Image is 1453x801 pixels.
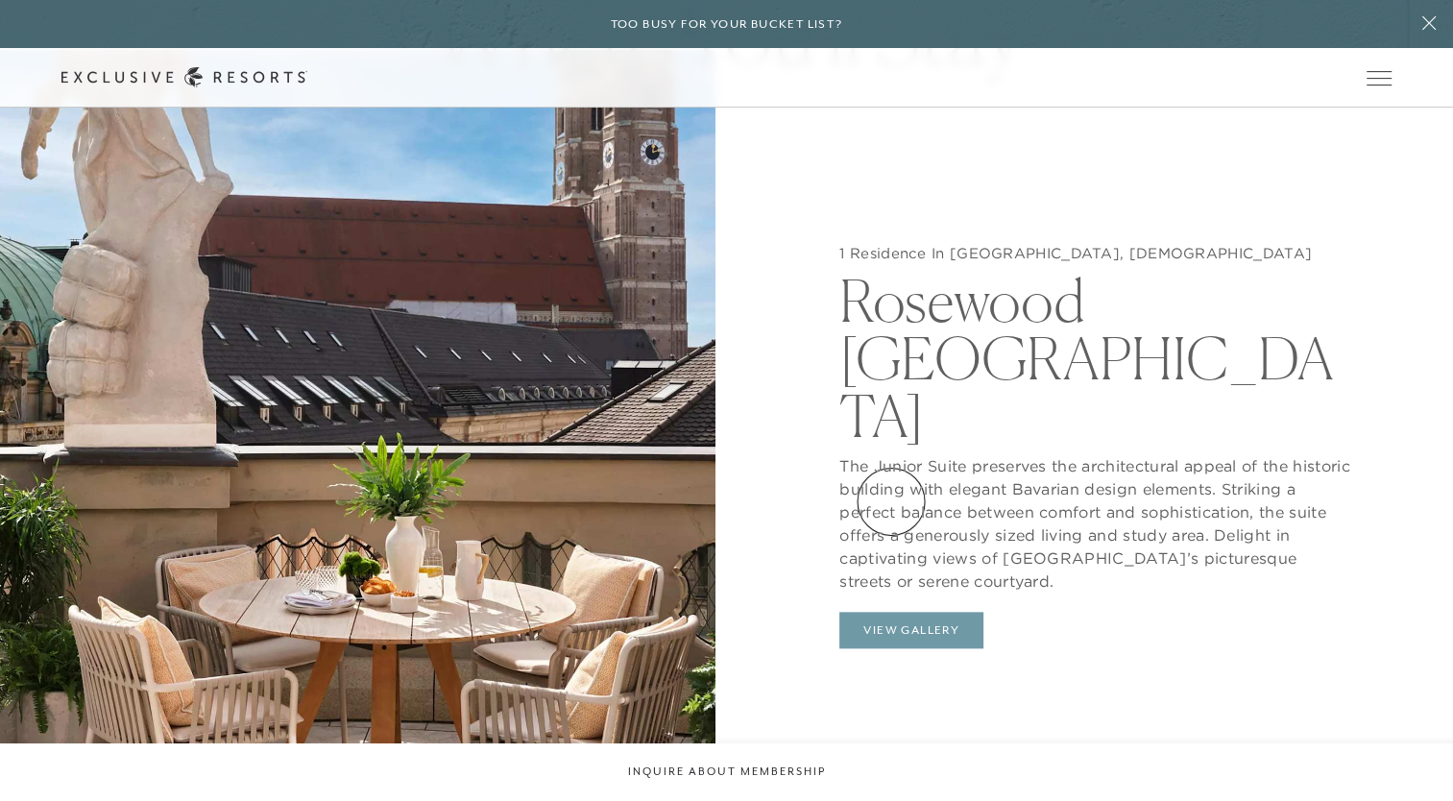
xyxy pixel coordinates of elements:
[839,612,983,648] button: View Gallery
[839,244,1350,263] h5: 1 Residence In [GEOGRAPHIC_DATA], [DEMOGRAPHIC_DATA]
[1367,71,1392,85] button: Open navigation
[611,15,843,34] h6: Too busy for your bucket list?
[839,262,1350,445] h2: Rosewood [GEOGRAPHIC_DATA]
[839,445,1350,593] p: The Junior Suite preserves the architectural appeal of the historic building with elegant Bavaria...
